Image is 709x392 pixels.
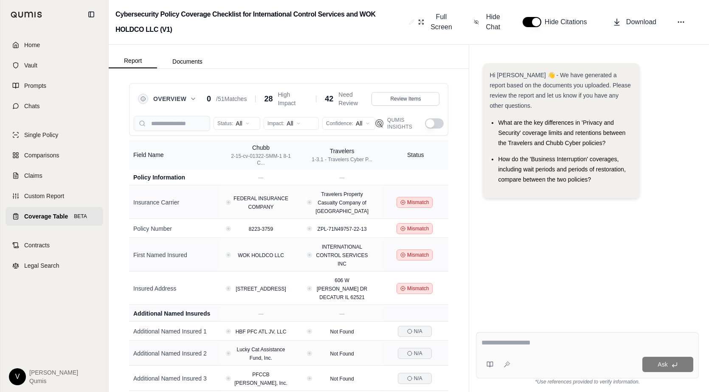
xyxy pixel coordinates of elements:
span: How do the 'Business Interruption' coverages, including wait periods and periods of restoration, ... [498,156,625,183]
button: Impact:All [264,117,319,130]
button: Collapse sidebar [84,8,98,21]
button: View confidence details [227,287,230,290]
span: N/A [414,328,422,335]
div: Chubb [228,143,294,152]
button: View confidence details [227,227,230,230]
span: [PERSON_NAME] [29,368,78,377]
span: Travelers Property Casualty Company of [GEOGRAPHIC_DATA] [315,191,369,214]
span: FEDERAL INSURANCE COMPANY [234,196,288,210]
span: Review Items [390,95,421,102]
span: N/A [414,375,422,382]
span: Mismatch [407,252,429,258]
span: BETA [71,212,89,221]
span: Full Screen [429,12,453,32]
span: What are the key differences in 'Privacy and Security' coverage limits and retentions between the... [498,119,625,146]
span: Chats [24,102,40,110]
div: Additional Named Insureds [133,309,216,318]
div: Policy Number [133,224,216,233]
div: Additional Named Insured 1 [133,327,216,336]
span: Claims [24,171,42,180]
button: Download [609,14,660,31]
span: PFCCB [PERSON_NAME], Inc. [234,372,287,386]
span: — [259,175,264,181]
button: View confidence details [308,254,311,256]
span: Mismatch [407,225,429,232]
span: [STREET_ADDRESS] [236,286,286,292]
button: Confidence:All [322,117,375,130]
img: Qumis Logo [375,119,384,128]
span: Single Policy [24,131,58,139]
button: Hide Chat [470,8,506,36]
button: View confidence details [227,377,230,380]
button: View confidence details [227,254,230,256]
div: Additional Named Insured 3 [133,374,216,383]
span: Download [626,17,656,27]
span: All [356,119,363,128]
span: 0 [207,93,211,105]
button: View confidence details [227,201,230,204]
span: HBF PFC ATL JV, LLC [236,329,287,335]
span: N/A [414,350,422,357]
button: Status:All [214,117,260,130]
span: Not Found [330,351,354,357]
div: V [9,368,26,385]
button: View confidence details [308,330,311,333]
div: Travelers [312,147,372,155]
span: Status: [217,120,233,127]
a: Chats [6,97,103,115]
span: Hide Citations [545,17,592,27]
span: Not Found [330,329,354,335]
a: Claims [6,166,103,185]
button: View confidence details [308,287,311,290]
button: Report [109,54,157,68]
span: — [259,311,264,317]
span: Qumis Insights [387,117,422,130]
span: Qumis [29,377,78,385]
img: Qumis Logo [11,11,42,18]
span: INTERNATIONAL CONTROL SERVICES INC [316,244,368,267]
span: Custom Report [24,192,64,200]
span: / 51 Matches [216,95,247,103]
div: *Use references provided to verify information. [476,378,699,385]
button: View confidence details [227,352,230,355]
span: 606 W [PERSON_NAME] DR DECATUR IL 62521 [317,277,367,300]
th: Status [383,140,448,170]
span: Coverage Table [24,212,68,221]
span: — [340,175,345,181]
div: First Named Insured [133,251,216,259]
button: View confidence details [308,377,311,380]
span: Contracts [24,241,50,249]
span: Hide Chat [484,12,502,32]
a: Home [6,36,103,54]
th: Field Name [129,140,220,170]
span: Prompts [24,81,46,90]
span: Mismatch [407,199,429,206]
span: Mismatch [407,285,429,292]
span: Hi [PERSON_NAME] 👋 - We have generated a report based on the documents you uploaded. Please revie... [490,72,630,109]
span: Confidence: [326,120,353,127]
a: Vault [6,56,103,75]
span: Lucky Cat Assistance Fund, Inc. [236,347,285,361]
span: Legal Search [24,261,59,270]
span: All [287,119,293,128]
button: Full Screen [415,8,457,36]
span: All [236,119,242,128]
span: 42 [325,93,333,105]
a: Custom Report [6,187,103,205]
div: Additional Named Insured 2 [133,349,216,358]
button: View confidence details [308,201,311,204]
button: Review Items [371,92,439,106]
div: Policy Information [133,173,216,182]
div: Insured Address [133,284,216,293]
span: Need Review [338,90,371,107]
span: 28 [264,93,273,105]
a: Single Policy [6,126,103,144]
span: Impact: [267,120,284,127]
a: Coverage TableBETA [6,207,103,226]
a: Contracts [6,236,103,255]
a: Comparisons [6,146,103,165]
span: ZPL-71N49757-22-13 [318,226,367,232]
div: Insurance Carrier [133,198,216,207]
button: View confidence details [227,330,230,333]
div: 2-15-cv-01322-SMM-1 8-1 C... [228,153,294,166]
